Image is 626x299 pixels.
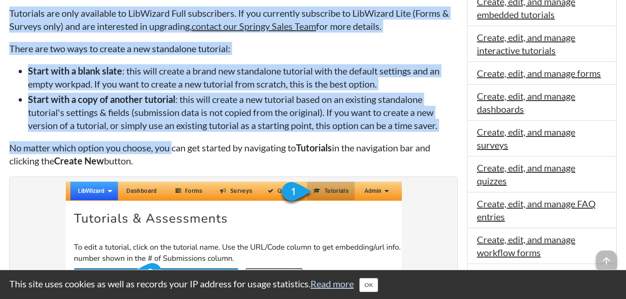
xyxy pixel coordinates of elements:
li: : this will create a brand new standalone tutorial with the default settings and an empty workpad... [28,64,458,90]
a: contact our Springy Sales Team [192,20,316,32]
a: arrow_upward [596,251,617,263]
a: Create, edit, and manage surveys [477,126,575,150]
button: Close [359,278,378,292]
a: Create, edit, and manage FAQ entries [477,198,596,222]
span: arrow_upward [596,251,617,271]
strong: Create New [54,155,104,166]
p: No matter which option you choose, you can get started by navigating to in the navigation bar and... [9,141,458,167]
li: : this will create a new tutorial based on an existing standalone tutorial's settings & fields (s... [28,93,458,132]
a: Read more [310,278,354,289]
strong: Start with a copy of another tutorial [28,94,175,105]
strong: Start with a blank slate [28,65,122,76]
p: Tutorials are only available to LibWizard Full subscribers. If you currently subscribe to LibWiza... [9,7,458,33]
a: Create, edit, and manage interactive tutorials [477,32,575,56]
strong: Tutorials [296,142,332,153]
a: Create, edit, and manage forms [477,68,601,79]
a: Create, edit, and manage dashboards [477,90,575,115]
a: Create, edit, and manage workflow forms [477,234,575,258]
a: Create, edit, and manage quizzes [477,162,575,186]
p: There are two ways to create a new standalone tutorial: [9,42,458,55]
